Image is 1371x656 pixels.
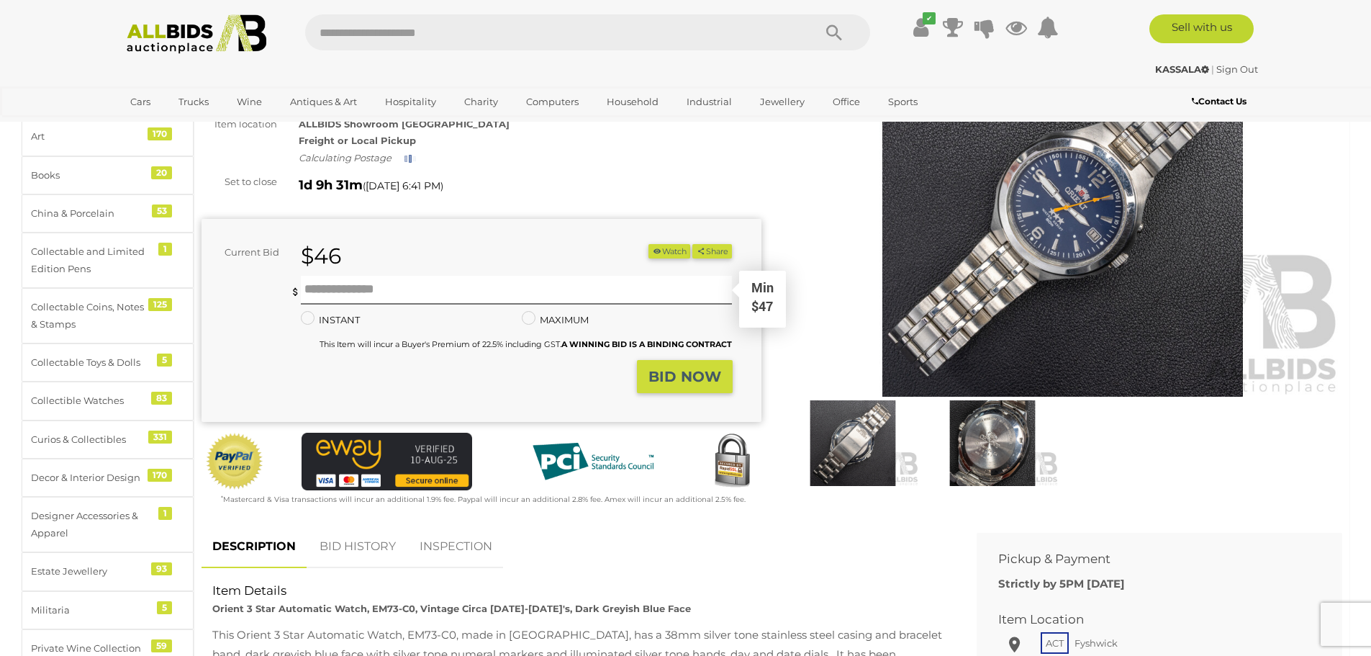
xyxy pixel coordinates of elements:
a: Art 170 [22,117,194,156]
b: Strictly by 5PM [DATE] [998,577,1125,590]
div: China & Porcelain [31,205,150,222]
a: Sign Out [1216,63,1258,75]
div: Art [31,128,150,145]
div: Current Bid [202,244,290,261]
b: A WINNING BID IS A BINDING CONTRACT [561,339,732,349]
a: Designer Accessories & Apparel 1 [22,497,194,552]
button: Search [798,14,870,50]
button: Share [692,244,732,259]
button: BID NOW [637,360,733,394]
img: Secured by Rapid SSL [703,433,761,490]
div: Collectable and Limited Edition Pens [31,243,150,277]
div: 5 [157,601,172,614]
div: Militaria [31,602,150,619]
button: Watch [648,244,690,259]
a: Sports [879,90,927,114]
a: Collectable Coins, Notes & Stamps 125 [22,288,194,343]
strong: ALLBIDS Showroom [GEOGRAPHIC_DATA] [299,118,510,130]
a: Militaria 5 [22,591,194,629]
a: Industrial [677,90,741,114]
i: ✔ [923,12,936,24]
i: Calculating Postage [299,152,392,163]
img: Orient 3 Star Automatic Watch, EM73-C0, Vintage Circa 1980-1990's, Dark Greyish Blue Face [787,400,919,486]
a: Curios & Collectibles 331 [22,421,194,459]
div: Min $47 [741,279,784,326]
strong: KASSALA [1155,63,1209,75]
strong: $46 [301,243,341,269]
div: Collectable Toys & Dolls [31,354,150,371]
a: KASSALA [1155,63,1211,75]
div: Designer Accessories & Apparel [31,508,150,542]
h2: Pickup & Payment [998,552,1299,566]
a: Antiques & Art [281,90,366,114]
a: Books 20 [22,156,194,194]
span: Fyshwick [1071,634,1121,652]
div: 20 [151,166,172,179]
a: Collectable Toys & Dolls 5 [22,343,194,382]
a: Office [823,90,869,114]
strong: 1d 9h 31m [299,177,363,193]
div: 331 [148,431,172,444]
div: 59 [151,639,172,652]
div: Set to close [191,174,288,190]
a: Jewellery [751,90,814,114]
a: Hospitality [376,90,445,114]
a: BID HISTORY [309,526,407,568]
img: Orient 3 Star Automatic Watch, EM73-C0, Vintage Circa 1980-1990's, Dark Greyish Blue Face [783,36,1343,397]
a: Charity [455,90,507,114]
a: Cars [121,90,160,114]
a: Estate Jewellery 93 [22,552,194,590]
a: Decor & Interior Design 170 [22,459,194,497]
label: INSTANT [301,312,360,328]
h2: Item Details [212,584,944,598]
a: Sell with us [1149,14,1254,43]
div: 5 [157,354,172,367]
div: 1 [158,243,172,256]
a: China & Porcelain 53 [22,194,194,233]
a: [GEOGRAPHIC_DATA] [121,114,242,138]
h2: Item Location [998,613,1299,626]
div: 125 [148,298,172,311]
strong: Freight or Local Pickup [299,135,416,146]
div: 170 [148,127,172,140]
strong: Orient 3 Star Automatic Watch, EM73-C0, Vintage Circa [DATE]-[DATE]'s, Dark Greyish Blue Face [212,603,691,614]
div: 53 [152,205,172,217]
div: Item location [191,116,288,132]
a: ✔ [910,14,932,40]
label: MAXIMUM [522,312,589,328]
small: Mastercard & Visa transactions will incur an additional 1.9% fee. Paypal will incur an additional... [221,495,746,504]
a: DESCRIPTION [202,526,307,568]
div: 83 [151,392,172,405]
span: [DATE] 6:41 PM [366,179,440,192]
div: Collectable Coins, Notes & Stamps [31,299,150,333]
a: INSPECTION [409,526,503,568]
small: This Item will incur a Buyer's Premium of 22.5% including GST. [320,339,732,349]
b: Contact Us [1192,96,1246,107]
a: Computers [517,90,588,114]
span: ( ) [363,180,443,192]
div: Decor & Interior Design [31,469,150,486]
a: Contact Us [1192,94,1250,109]
div: 170 [148,469,172,482]
a: Trucks [169,90,218,114]
img: PCI DSS compliant [521,433,665,490]
a: Wine [227,90,271,114]
img: Official PayPal Seal [205,433,264,490]
a: Household [597,90,668,114]
div: 93 [151,562,172,575]
img: Allbids.com.au [119,14,275,54]
img: eWAY Payment Gateway [302,433,472,490]
div: Curios & Collectibles [31,431,150,448]
img: Orient 3 Star Automatic Watch, EM73-C0, Vintage Circa 1980-1990's, Dark Greyish Blue Face [926,400,1059,486]
img: small-loading.gif [404,155,416,163]
li: Watch this item [648,244,690,259]
span: ACT [1041,632,1069,654]
span: | [1211,63,1214,75]
a: Collectable and Limited Edition Pens 1 [22,233,194,288]
a: Collectible Watches 83 [22,382,194,420]
div: 1 [158,507,172,520]
div: Collectible Watches [31,392,150,409]
strong: BID NOW [648,368,721,385]
div: Books [31,167,150,184]
div: Estate Jewellery [31,563,150,580]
